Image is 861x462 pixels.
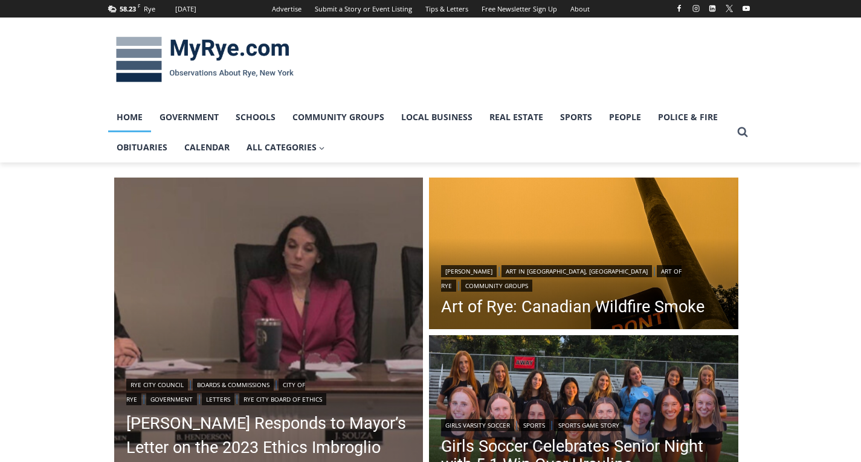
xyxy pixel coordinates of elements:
[739,1,753,16] a: YouTube
[501,265,652,277] a: Art in [GEOGRAPHIC_DATA], [GEOGRAPHIC_DATA]
[108,102,151,132] a: Home
[120,4,136,13] span: 58.23
[144,4,155,14] div: Rye
[175,4,196,14] div: [DATE]
[108,28,302,91] img: MyRye.com
[441,298,726,316] a: Art of Rye: Canadian Wildfire Smoke
[193,379,274,391] a: Boards & Commissions
[126,379,188,391] a: Rye City Council
[722,1,737,16] a: X
[481,102,552,132] a: Real Estate
[202,393,234,405] a: Letters
[601,102,650,132] a: People
[126,376,411,405] div: | | | | |
[519,419,549,431] a: Sports
[441,263,726,292] div: | | |
[176,132,238,162] a: Calendar
[441,419,514,431] a: Girls Varsity Soccer
[461,280,532,292] a: Community Groups
[689,1,703,16] a: Instagram
[151,102,227,132] a: Government
[705,1,720,16] a: Linkedin
[108,102,732,163] nav: Primary Navigation
[650,102,726,132] a: Police & Fire
[126,411,411,460] a: [PERSON_NAME] Responds to Mayor’s Letter on the 2023 Ethics Imbroglio
[429,178,738,332] img: [PHOTO: Canadian Wildfire Smoke. Few ventured out unmasked as the skies turned an eerie orange in...
[108,132,176,162] a: Obituaries
[672,1,686,16] a: Facebook
[441,417,726,431] div: | |
[227,102,284,132] a: Schools
[138,2,140,9] span: F
[441,265,497,277] a: [PERSON_NAME]
[238,132,334,162] a: All Categories
[247,141,325,154] span: All Categories
[146,393,197,405] a: Government
[554,419,624,431] a: Sports Game Story
[429,178,738,332] a: Read More Art of Rye: Canadian Wildfire Smoke
[284,102,393,132] a: Community Groups
[732,121,753,143] button: View Search Form
[393,102,481,132] a: Local Business
[239,393,326,405] a: Rye City Board of Ethics
[552,102,601,132] a: Sports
